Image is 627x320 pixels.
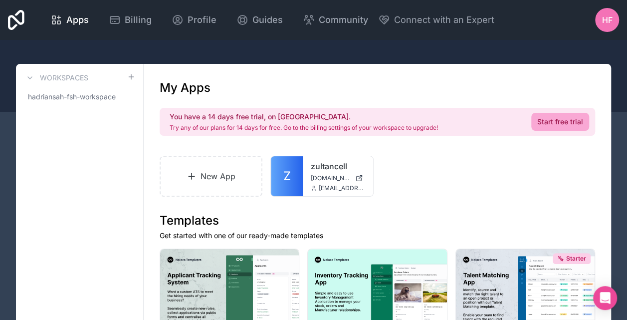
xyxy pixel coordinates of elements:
[602,14,613,26] span: hf
[531,113,589,131] a: Start free trial
[24,72,88,84] a: Workspaces
[160,80,210,96] h1: My Apps
[28,92,116,102] span: hadriansah-fsh-workspace
[378,13,494,27] button: Connect with an Expert
[311,160,365,172] a: zultancell
[125,13,152,27] span: Billing
[311,174,365,182] a: [DOMAIN_NAME]
[101,9,160,31] a: Billing
[66,13,89,27] span: Apps
[160,156,262,197] a: New App
[319,13,368,27] span: Community
[252,13,283,27] span: Guides
[42,9,97,31] a: Apps
[24,88,135,106] a: hadriansah-fsh-workspace
[566,255,586,263] span: Starter
[271,156,303,196] a: Z
[295,9,376,31] a: Community
[188,13,216,27] span: Profile
[164,9,224,31] a: Profile
[160,231,595,241] p: Get started with one of our ready-made templates
[283,168,291,184] span: Z
[394,13,494,27] span: Connect with an Expert
[319,184,365,192] span: [EMAIL_ADDRESS][DOMAIN_NAME]
[228,9,291,31] a: Guides
[160,213,595,229] h1: Templates
[593,286,617,310] div: Open Intercom Messenger
[170,124,438,132] p: Try any of our plans for 14 days for free. Go to the billing settings of your workspace to upgrade!
[40,73,88,83] h3: Workspaces
[311,174,351,182] span: [DOMAIN_NAME]
[170,112,438,122] h2: You have a 14 days free trial, on [GEOGRAPHIC_DATA].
